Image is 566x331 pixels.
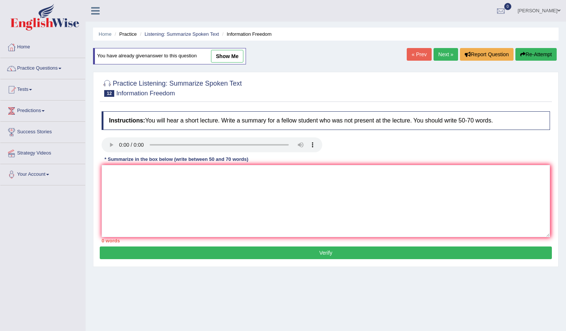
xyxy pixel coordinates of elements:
[220,31,272,38] li: Information Freedom
[504,3,512,10] span: 0
[0,143,85,162] a: Strategy Videos
[113,31,137,38] li: Practice
[0,79,85,98] a: Tests
[0,58,85,77] a: Practice Questions
[100,246,552,259] button: Verify
[93,48,246,64] div: You have already given answer to this question
[102,111,550,130] h4: You will hear a short lecture. Write a summary for a fellow student who was not present at the le...
[99,31,112,37] a: Home
[0,164,85,183] a: Your Account
[211,50,243,63] a: show me
[515,48,557,61] button: Re-Attempt
[102,78,242,97] h2: Practice Listening: Summarize Spoken Text
[104,90,114,97] span: 12
[0,122,85,140] a: Success Stories
[434,48,458,61] a: Next »
[407,48,431,61] a: « Prev
[460,48,514,61] button: Report Question
[102,156,251,163] div: * Summarize in the box below (write between 50 and 70 words)
[0,101,85,119] a: Predictions
[102,237,550,244] div: 0 words
[116,90,175,97] small: Information Freedom
[0,37,85,55] a: Home
[109,117,145,124] b: Instructions:
[144,31,219,37] a: Listening: Summarize Spoken Text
